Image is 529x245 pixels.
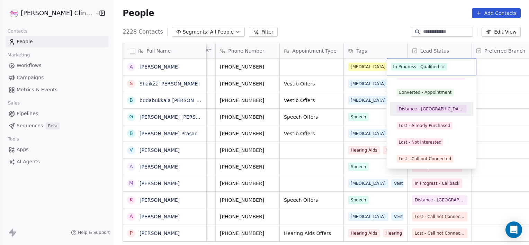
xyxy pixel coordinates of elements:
div: Distance - [GEOGRAPHIC_DATA] [399,106,465,112]
div: Interested - Follow-up for Apt 2 [399,73,464,79]
div: Suggestions [390,2,474,182]
div: Converted - Appointment [399,89,452,96]
div: Lost - Already Purchased [399,122,450,129]
div: Lost - Call not Connected [399,156,451,162]
div: In Progress - Qualified [393,64,439,70]
div: Lost - Not Interested [399,139,441,145]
